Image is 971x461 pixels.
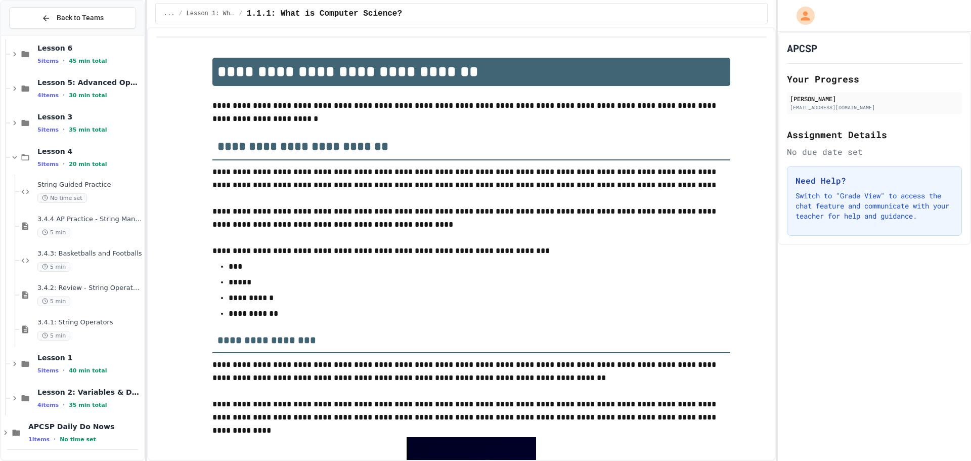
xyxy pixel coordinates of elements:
[63,366,65,374] span: •
[37,331,70,341] span: 5 min
[37,112,142,121] span: Lesson 3
[239,10,243,18] span: /
[796,191,953,221] p: Switch to "Grade View" to access the chat feature and communicate with your teacher for help and ...
[787,72,962,86] h2: Your Progress
[69,58,107,64] span: 45 min total
[37,147,142,156] span: Lesson 4
[787,146,962,158] div: No due date set
[37,262,70,272] span: 5 min
[796,175,953,187] h3: Need Help?
[37,58,59,64] span: 5 items
[37,284,142,292] span: 3.4.2: Review - String Operators
[37,127,59,133] span: 5 items
[37,44,142,53] span: Lesson 6
[69,127,107,133] span: 35 min total
[69,402,107,408] span: 35 min total
[37,353,142,362] span: Lesson 1
[247,8,402,20] span: 1.1.1: What is Computer Science?
[790,104,959,111] div: [EMAIL_ADDRESS][DOMAIN_NAME]
[28,436,50,443] span: 1 items
[787,128,962,142] h2: Assignment Details
[37,215,142,224] span: 3.4.4 AP Practice - String Manipulation
[63,125,65,134] span: •
[37,388,142,397] span: Lesson 2: Variables & Data Types
[37,318,142,327] span: 3.4.1: String Operators
[63,57,65,65] span: •
[69,367,107,374] span: 40 min total
[164,10,175,18] span: ...
[63,401,65,409] span: •
[57,13,104,23] span: Back to Teams
[179,10,182,18] span: /
[69,92,107,99] span: 30 min total
[786,4,817,27] div: My Account
[63,160,65,168] span: •
[37,367,59,374] span: 5 items
[69,161,107,167] span: 20 min total
[187,10,235,18] span: Lesson 1: What is Computer Science
[37,181,142,189] span: String Guided Practice
[54,435,56,443] span: •
[37,402,59,408] span: 4 items
[9,7,136,29] button: Back to Teams
[790,94,959,103] div: [PERSON_NAME]
[37,161,59,167] span: 5 items
[37,297,70,306] span: 5 min
[28,422,142,431] span: APCSP Daily Do Nows
[37,78,142,87] span: Lesson 5: Advanced Operators
[60,436,96,443] span: No time set
[37,228,70,237] span: 5 min
[37,249,142,258] span: 3.4.3: Basketballs and Footballs
[37,92,59,99] span: 4 items
[37,193,87,203] span: No time set
[63,91,65,99] span: •
[787,41,817,55] h1: APCSP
